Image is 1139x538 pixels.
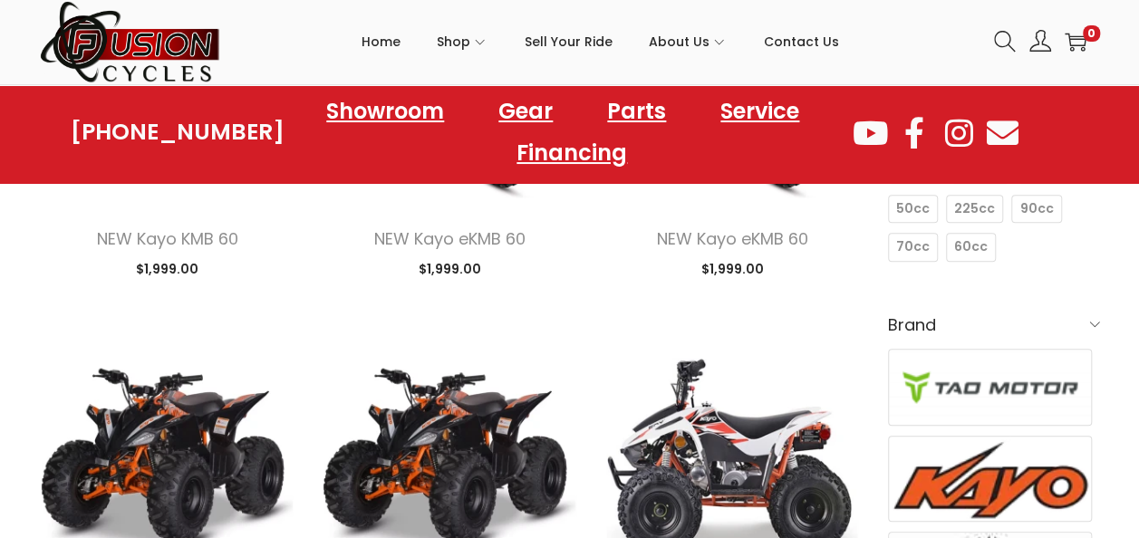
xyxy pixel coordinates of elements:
[308,91,462,132] a: Showroom
[1065,31,1086,53] a: 0
[701,260,764,278] span: 1,999.00
[221,1,980,82] nav: Primary navigation
[419,260,427,278] span: $
[1019,199,1053,218] span: 90cc
[437,1,488,82] a: Shop
[437,19,470,64] span: Shop
[589,91,684,132] a: Parts
[657,227,808,250] a: NEW Kayo eKMB 60
[889,437,1092,520] img: Kayo
[480,91,571,132] a: Gear
[96,227,237,250] a: NEW Kayo KMB 60
[702,91,817,132] a: Service
[362,19,401,64] span: Home
[136,260,198,278] span: 1,999.00
[896,237,930,256] span: 70cc
[896,199,930,218] span: 50cc
[888,303,1100,346] h6: Brand
[889,350,1092,425] img: Tao Motor
[285,91,851,174] nav: Menu
[649,1,728,82] a: About Us
[525,19,613,64] span: Sell Your Ride
[136,260,144,278] span: $
[954,199,995,218] span: 225cc
[954,237,988,256] span: 60cc
[362,1,401,82] a: Home
[764,19,839,64] span: Contact Us
[649,19,709,64] span: About Us
[764,1,839,82] a: Contact Us
[419,260,481,278] span: 1,999.00
[525,1,613,82] a: Sell Your Ride
[71,120,285,145] a: [PHONE_NUMBER]
[374,227,526,250] a: NEW Kayo eKMB 60
[498,132,645,174] a: Financing
[701,260,709,278] span: $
